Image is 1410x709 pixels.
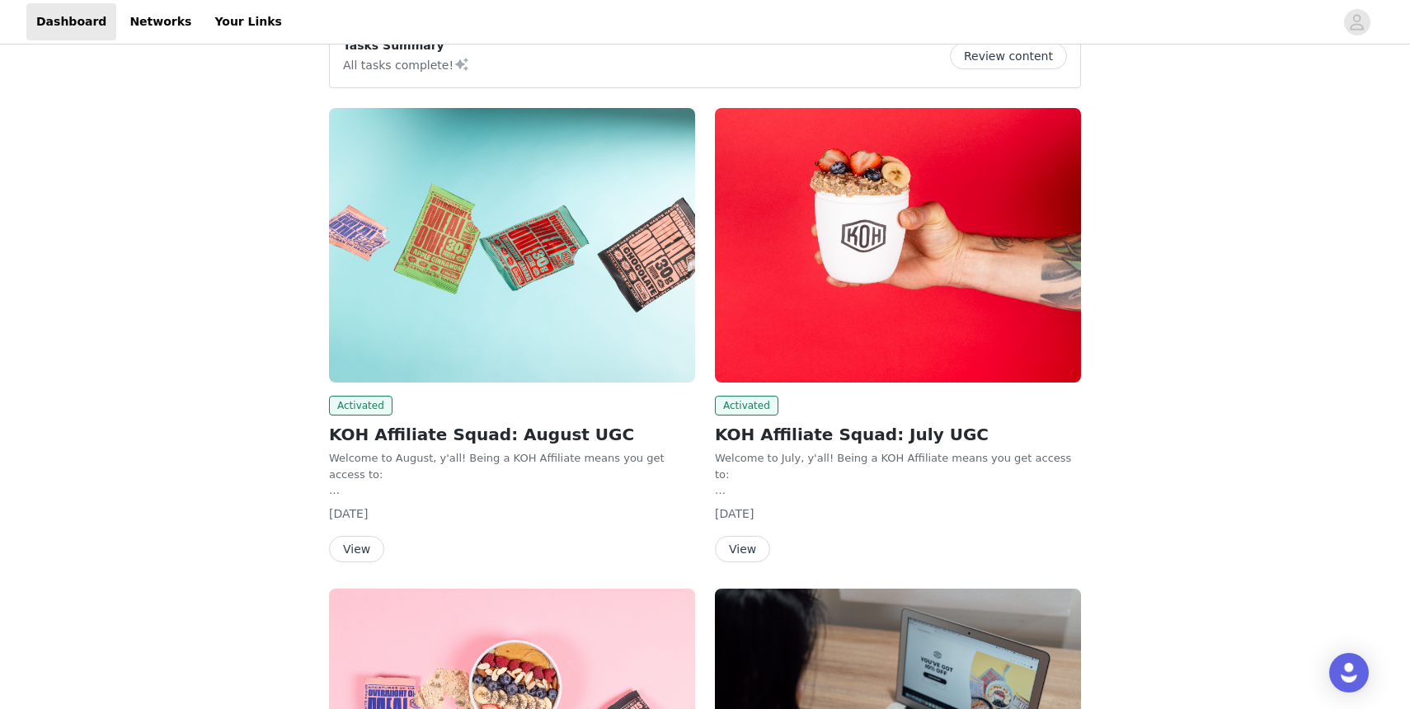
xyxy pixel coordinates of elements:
[204,3,292,40] a: Your Links
[26,3,116,40] a: Dashboard
[715,543,770,556] a: View
[715,422,1081,447] h2: KOH Affiliate Squad: July UGC
[329,422,695,447] h2: KOH Affiliate Squad: August UGC
[329,507,368,520] span: [DATE]
[329,108,695,383] img: Kreatures of Habit
[715,450,1081,482] p: Welcome to July, y'all! Being a KOH Affiliate means you get access to:
[120,3,201,40] a: Networks
[343,37,470,54] p: Tasks Summary
[1329,653,1369,693] div: Open Intercom Messenger
[1349,9,1365,35] div: avatar
[329,536,384,562] button: View
[715,108,1081,383] img: Kreatures of Habit
[715,396,778,416] span: Activated
[715,507,754,520] span: [DATE]
[715,536,770,562] button: View
[329,396,392,416] span: Activated
[950,43,1067,69] button: Review content
[329,450,695,482] p: Welcome to August, y'all! Being a KOH Affiliate means you get access to:
[343,54,470,74] p: All tasks complete!
[329,543,384,556] a: View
